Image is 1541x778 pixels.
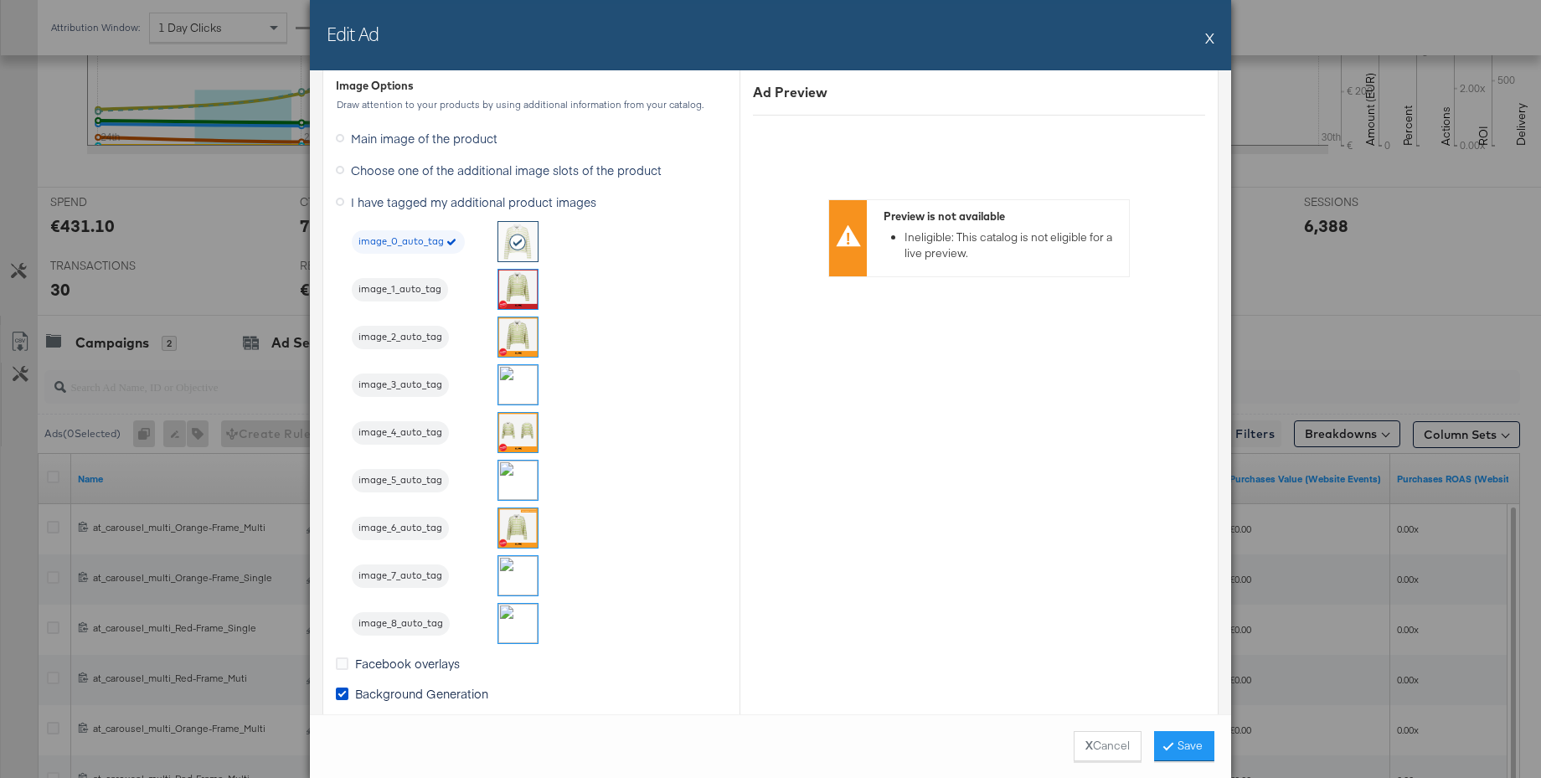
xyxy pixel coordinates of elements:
[498,270,538,309] img: SxPvTI672DxDoBcRAxbm_Q.jpg
[352,469,449,492] div: image_5_auto_tag
[498,317,538,357] img: FpWAbVYheTKR_0PUAxmnlQ.jpg
[352,474,449,487] span: image_5_auto_tag
[498,508,538,548] img: 07x6CJS2M1ZJQ4onZXgy4g.jpg
[352,331,449,344] span: image_2_auto_tag
[753,83,1205,102] div: Ad Preview
[351,162,662,178] span: Choose one of the additional image slots of the product
[336,78,414,94] div: Image Options
[351,193,596,210] span: I have tagged my additional product images
[352,374,449,397] div: image_3_auto_tag
[351,130,497,147] span: Main image of the product
[884,209,1121,224] div: Preview is not available
[352,421,449,445] div: image_4_auto_tag
[1085,738,1093,754] strong: X
[327,21,379,46] h2: Edit Ad
[352,569,449,583] span: image_7_auto_tag
[904,229,1121,260] li: Ineligible: This catalog is not eligible for a live preview.
[498,413,538,452] img: Hxe_EgpmbiPNm9VijEZa-g.jpg
[352,379,449,392] span: image_3_auto_tag
[498,556,538,595] img: l_text:GT-Walsheim-Pro-Black.otf_70_right:Schnapp%2520dir%2520den%2
[1154,731,1214,761] button: Save
[1205,21,1214,54] button: X
[336,99,727,111] div: Draw attention to your products by using additional information from your catalog.
[1074,731,1142,761] button: XCancel
[352,278,448,301] div: image_1_auto_tag
[352,426,449,440] span: image_4_auto_tag
[352,522,449,535] span: image_6_auto_tag
[352,326,449,349] div: image_2_auto_tag
[498,604,538,643] img: l_text:GT-Walsheim-Pro-Black.otf_70_right:Schnapp%2520dir%2520den%2
[352,235,465,249] span: image_0_auto_tag
[352,564,449,588] div: image_7_auto_tag
[352,517,449,540] div: image_6_auto_tag
[498,365,538,404] img: l_fetch:aHR0cHM6Ly9pbWcudGttYXh4LmNvbS9tZWRpYXMvMDMwMTMwOTctbGFyZ2Utd2wtMDIuanBnP2NvbnRleHQ9YldGe...
[498,461,538,500] img: l_text:GT-Walsheim-Pro-Black.otf_70_center:Schnapp%2520%25EF%25BB%25BFdir%2520den%2520Deal!%2Cco_...
[355,655,460,672] span: Facebook overlays
[355,685,488,702] span: Background Generation
[352,283,448,296] span: image_1_auto_tag
[352,612,450,636] div: image_8_auto_tag
[352,230,465,254] div: image_0_auto_tag
[352,617,450,631] span: image_8_auto_tag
